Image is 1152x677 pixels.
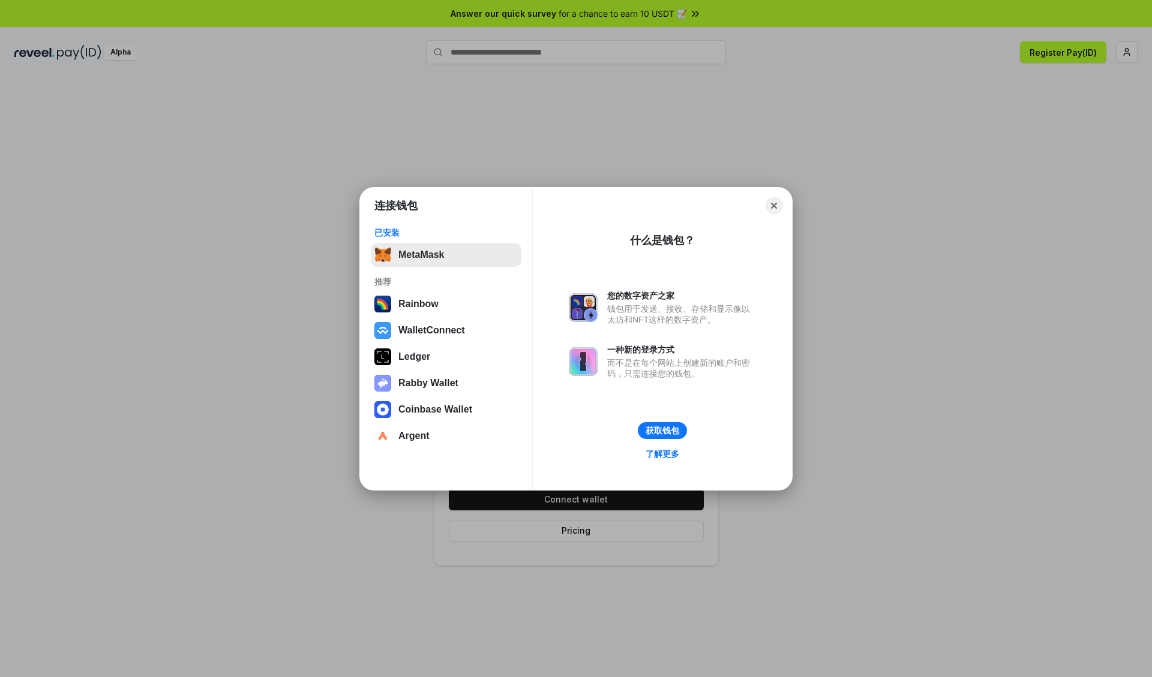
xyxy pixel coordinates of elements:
[371,345,521,369] button: Ledger
[646,425,679,436] div: 获取钱包
[398,325,465,336] div: WalletConnect
[646,449,679,459] div: 了解更多
[607,357,756,379] div: 而不是在每个网站上创建新的账户和密码，只需连接您的钱包。
[371,424,521,448] button: Argent
[766,197,782,214] button: Close
[374,276,518,287] div: 推荐
[630,233,695,248] div: 什么是钱包？
[374,198,418,213] h1: 连接钱包
[371,243,521,267] button: MetaMask
[398,431,430,441] div: Argent
[398,299,439,309] div: Rainbow
[607,344,756,355] div: 一种新的登录方式
[398,351,430,362] div: Ledger
[398,249,444,260] div: MetaMask
[371,318,521,342] button: WalletConnect
[569,293,598,322] img: svg+xml,%3Csvg%20xmlns%3D%22http%3A%2F%2Fwww.w3.org%2F2000%2Fsvg%22%20fill%3D%22none%22%20viewBox...
[371,371,521,395] button: Rabby Wallet
[607,303,756,325] div: 钱包用于发送、接收、存储和显示像以太坊和NFT这样的数字资产。
[638,422,687,439] button: 获取钱包
[371,292,521,316] button: Rainbow
[374,296,391,312] img: svg+xml,%3Csvg%20width%3D%22120%22%20height%3D%22120%22%20viewBox%3D%220%200%20120%20120%22%20fil...
[398,404,472,415] div: Coinbase Wallet
[569,347,598,376] img: svg+xml,%3Csvg%20xmlns%3D%22http%3A%2F%2Fwww.w3.org%2F2000%2Fsvg%22%20fill%3D%22none%22%20viewBox...
[374,227,518,238] div: 已安装
[374,375,391,392] img: svg+xml,%3Csvg%20xmlns%3D%22http%3A%2F%2Fwww.w3.org%2F2000%2Fsvg%22%20fill%3D%22none%22%20viewBox...
[374,348,391,365] img: svg+xml,%3Csvg%20xmlns%3D%22http%3A%2F%2Fwww.w3.org%2F2000%2Fsvg%22%20width%3D%2228%22%20height%3...
[371,398,521,422] button: Coinbase Wallet
[398,378,458,389] div: Rabby Wallet
[638,446,686,462] a: 了解更多
[374,322,391,339] img: svg+xml,%3Csvg%20width%3D%2228%22%20height%3D%2228%22%20viewBox%3D%220%200%2028%2028%22%20fill%3D...
[374,428,391,444] img: svg+xml,%3Csvg%20width%3D%2228%22%20height%3D%2228%22%20viewBox%3D%220%200%2028%2028%22%20fill%3D...
[374,401,391,418] img: svg+xml,%3Csvg%20width%3D%2228%22%20height%3D%2228%22%20viewBox%3D%220%200%2028%2028%22%20fill%3D...
[374,246,391,263] img: svg+xml,%3Csvg%20fill%3D%22none%22%20height%3D%2233%22%20viewBox%3D%220%200%2035%2033%22%20width%...
[607,290,756,301] div: 您的数字资产之家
